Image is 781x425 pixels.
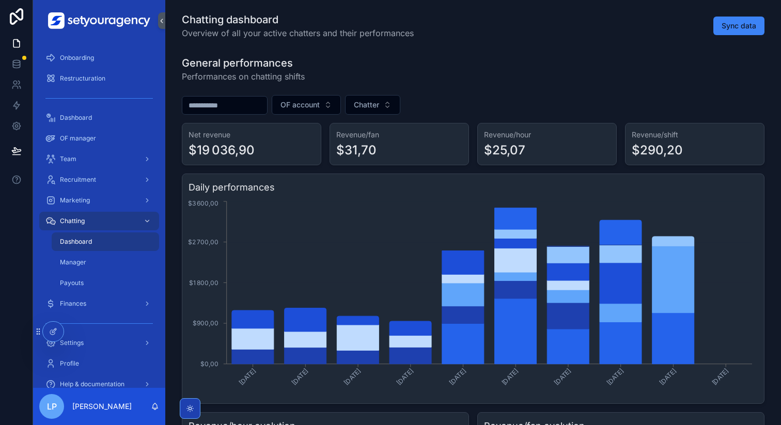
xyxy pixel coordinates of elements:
tspan: [DATE] [447,367,467,386]
tspan: [DATE] [500,367,520,386]
a: Chatting [39,212,159,230]
tspan: [DATE] [290,367,309,386]
span: Onboarding [60,54,94,62]
a: Dashboard [52,232,159,251]
span: Restructuration [60,74,105,83]
a: Manager [52,253,159,272]
span: Dashboard [60,114,92,122]
span: Help & documentation [60,380,124,388]
a: Payouts [52,274,159,292]
span: OF manager [60,134,96,143]
span: Recruitment [60,176,96,184]
a: Recruitment [39,170,159,189]
div: chart [189,199,758,397]
a: Finances [39,294,159,313]
tspan: [DATE] [395,367,415,386]
h1: Chatting dashboard [182,12,414,27]
img: App logo [48,12,150,29]
span: Payouts [60,279,84,287]
h3: Revenue/shift [632,130,758,140]
span: Marketing [60,196,90,204]
div: $290,20 [632,142,683,159]
tspan: [DATE] [238,367,257,386]
tspan: $900,00 [193,319,218,327]
a: Onboarding [39,49,159,67]
span: OF account [280,100,320,110]
button: Select Button [345,95,400,115]
button: Select Button [272,95,341,115]
div: $19 036,90 [189,142,255,159]
h3: Daily performances [189,180,758,195]
span: Dashboard [60,238,92,246]
h3: Net revenue [189,130,315,140]
span: Overview of all your active chatters and their performances [182,27,414,39]
span: LP [47,400,57,413]
span: Finances [60,300,86,308]
span: Chatter [354,100,379,110]
tspan: $1 800,00 [189,279,218,287]
tspan: [DATE] [605,367,625,386]
tspan: [DATE] [658,367,677,386]
tspan: [DATE] [553,367,572,386]
tspan: $0,00 [200,360,218,368]
button: Sync data [713,17,764,35]
a: Profile [39,354,159,373]
a: Marketing [39,191,159,210]
tspan: $3 600,00 [188,199,218,207]
a: Dashboard [39,108,159,127]
a: Team [39,150,159,168]
div: scrollable content [33,41,165,388]
a: OF manager [39,129,159,148]
span: Profile [60,359,79,368]
tspan: [DATE] [710,367,730,386]
h3: Revenue/fan [336,130,462,140]
tspan: $2 700,00 [188,238,218,246]
h1: General performances [182,56,305,70]
div: $25,07 [484,142,525,159]
span: Sync data [722,21,756,31]
a: Restructuration [39,69,159,88]
p: [PERSON_NAME] [72,401,132,412]
span: Manager [60,258,86,266]
span: Team [60,155,76,163]
h3: Revenue/hour [484,130,610,140]
span: Performances on chatting shifts [182,70,305,83]
a: Settings [39,334,159,352]
tspan: [DATE] [342,367,362,386]
div: $31,70 [336,142,377,159]
span: Chatting [60,217,85,225]
span: Settings [60,339,84,347]
a: Help & documentation [39,375,159,393]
